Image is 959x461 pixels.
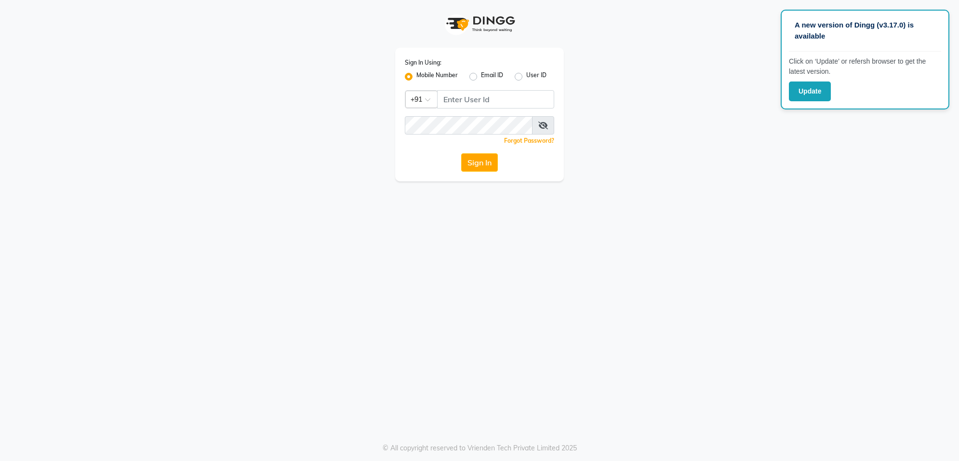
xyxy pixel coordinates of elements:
button: Update [789,81,831,101]
label: Email ID [481,71,503,82]
img: logo1.svg [441,10,518,38]
p: A new version of Dingg (v3.17.0) is available [795,20,935,41]
label: User ID [526,71,546,82]
button: Sign In [461,153,498,172]
a: Forgot Password? [504,137,554,144]
p: Click on ‘Update’ or refersh browser to get the latest version. [789,56,941,77]
input: Username [437,90,554,108]
label: Mobile Number [416,71,458,82]
input: Username [405,116,533,135]
label: Sign In Using: [405,58,441,67]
